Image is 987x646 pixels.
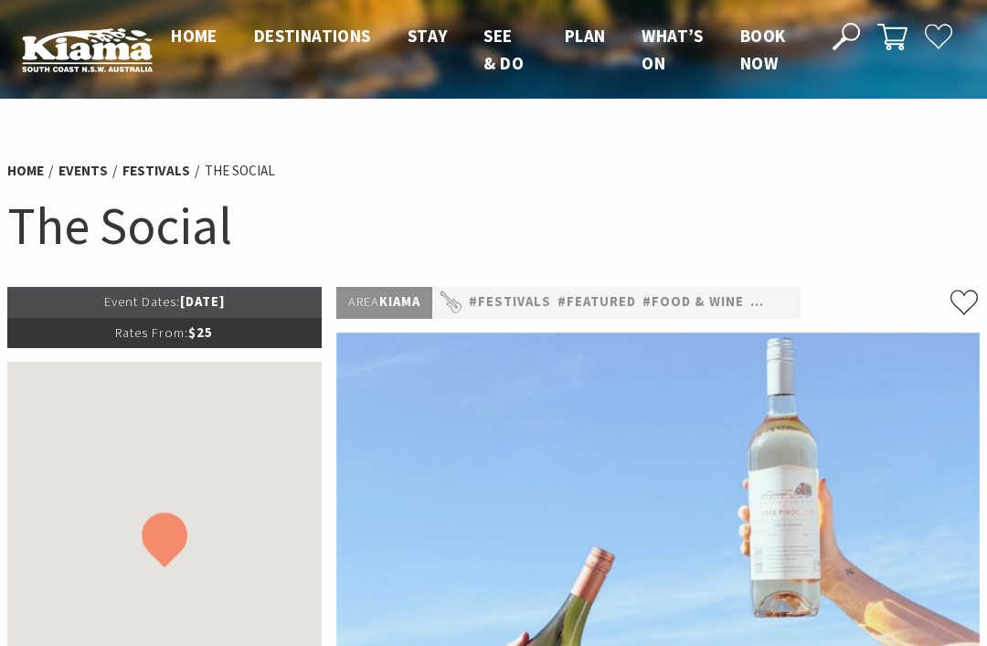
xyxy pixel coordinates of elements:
[483,25,524,74] span: See & Do
[58,162,108,180] a: Events
[642,25,703,74] span: What’s On
[348,293,379,310] span: Area
[642,291,744,313] a: #Food & Wine
[254,25,371,47] span: Destinations
[740,25,786,74] span: Book now
[104,293,180,310] span: Event Dates:
[171,25,218,47] span: Home
[22,27,153,72] img: Kiama Logo
[7,162,44,180] a: Home
[7,192,980,259] h1: The Social
[336,287,432,318] p: Kiama
[122,162,190,180] a: Festivals
[7,287,322,317] p: [DATE]
[469,291,551,313] a: #Festivals
[750,291,823,313] a: #Markets
[115,324,188,341] span: Rates From:
[205,160,275,182] li: The Social
[565,25,606,47] span: Plan
[7,318,322,348] p: $25
[557,291,636,313] a: #Featured
[408,25,448,47] span: Stay
[153,22,812,78] nav: Main Menu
